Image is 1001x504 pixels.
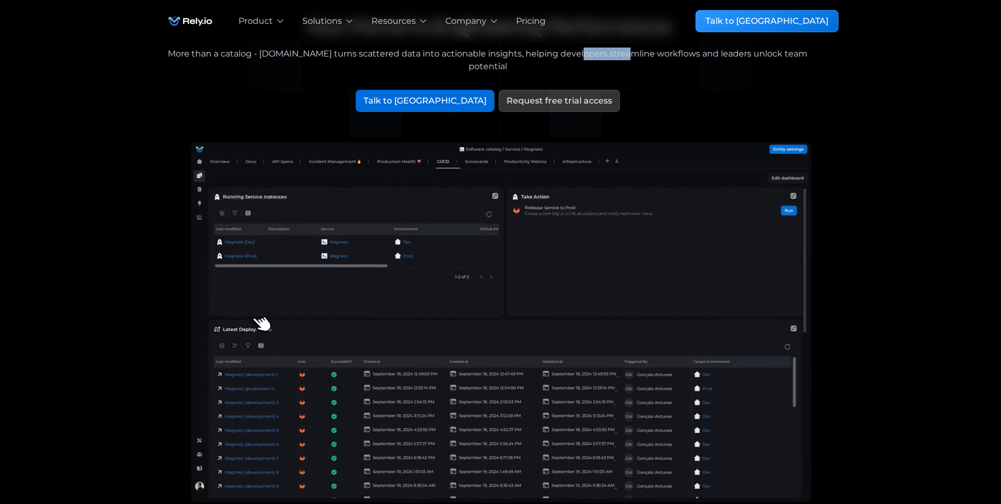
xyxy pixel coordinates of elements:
a: Talk to [GEOGRAPHIC_DATA] [356,90,494,112]
div: Product [239,15,273,27]
div: Talk to [GEOGRAPHIC_DATA] [706,15,828,27]
div: More than a catalog - [DOMAIN_NAME] turns scattered data into actionable insights, helping develo... [163,48,813,73]
a: Request free trial access [499,90,620,112]
div: Company [445,15,487,27]
div: Request free trial access [507,95,612,107]
img: Rely.io logo [163,11,217,32]
div: Solutions [302,15,342,27]
a: Talk to [GEOGRAPHIC_DATA] [695,10,838,32]
a: Pricing [516,15,546,27]
iframe: Chatbot [931,434,986,489]
div: Resources [371,15,416,27]
div: Talk to [GEOGRAPHIC_DATA] [364,95,487,107]
a: home [163,11,217,32]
